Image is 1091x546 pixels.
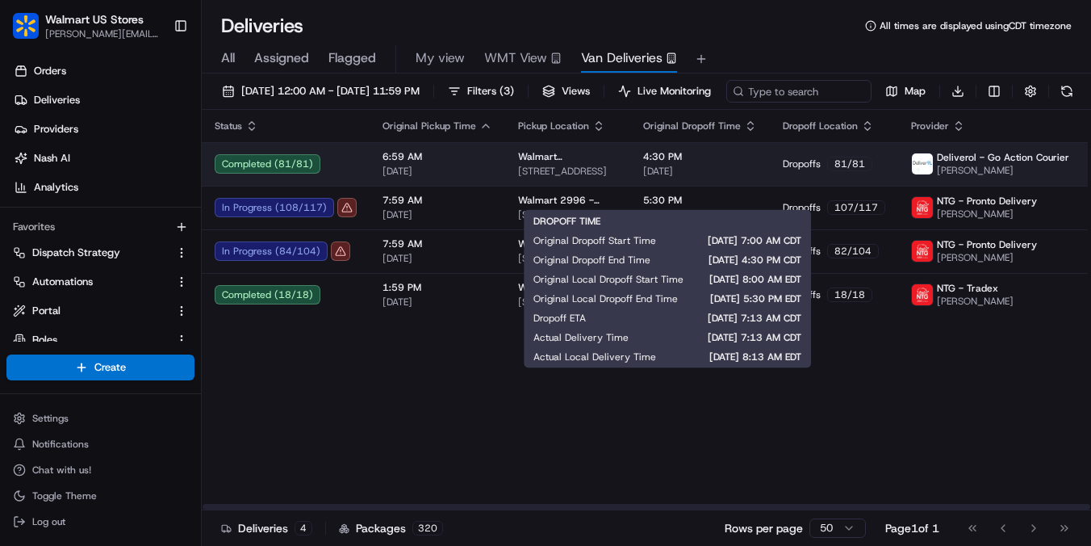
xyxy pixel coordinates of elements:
span: Views [562,84,590,99]
span: [DATE] 5:30 PM EDT [704,292,801,305]
span: Map [905,84,926,99]
span: [PERSON_NAME] [937,251,1037,264]
h1: Deliveries [221,13,303,39]
span: Chat with us! [32,464,91,477]
span: [PERSON_NAME] [937,164,1069,177]
span: [DATE] [382,165,492,178]
span: Knowledge Base [32,234,123,250]
span: Pylon [161,274,195,286]
span: Original Dropoff End Time [533,254,650,267]
span: [STREET_ADDRESS][PERSON_NAME] [518,252,617,265]
button: Create [6,355,194,380]
span: [DATE] [382,252,492,265]
button: Log out [6,510,194,533]
span: [DATE] [382,296,492,309]
span: WMT View [484,48,547,68]
span: All [221,48,235,68]
span: Dropoffs [783,201,821,214]
button: [DATE] 12:00 AM - [DATE] 11:59 PM [215,80,427,103]
span: Original Local Dropoff Start Time [533,273,683,286]
span: DROPOFF TIME [533,215,600,228]
div: 📗 [16,236,29,249]
div: 4 [295,521,312,535]
span: Deliverol - Go Action Courier [937,151,1069,164]
span: 7:59 AM [382,194,492,207]
div: Favorites [6,214,194,240]
p: Rows per page [725,520,803,536]
button: Settings [6,407,194,430]
img: Nash [16,16,48,48]
button: Refresh [1055,80,1078,103]
span: Flagged [328,48,376,68]
span: Toggle Theme [32,489,97,502]
span: Orders [34,64,66,78]
span: Walmart 2996 - [GEOGRAPHIC_DATA], [GEOGRAPHIC_DATA] [518,194,617,207]
a: 📗Knowledge Base [10,228,130,257]
span: [DATE] 7:13 AM CDT [612,312,801,325]
span: 7:59 AM [382,237,492,250]
span: [DATE] [643,165,757,178]
p: Welcome 👋 [16,65,294,90]
span: 6:59 AM [382,150,492,163]
span: 5:30 PM [643,194,757,207]
span: Notifications [32,438,89,451]
img: images [912,197,933,218]
span: Pickup Location [518,120,589,132]
div: 💻 [136,236,149,249]
span: [STREET_ADDRESS] [518,165,617,178]
span: All times are displayed using CDT timezone [880,19,1072,32]
button: Walmart US Stores [45,11,144,27]
span: Dispatch Strategy [32,246,120,260]
a: Nash AI [6,145,201,171]
button: Map [878,80,933,103]
span: Assigned [254,48,309,68]
span: Analytics [34,180,78,195]
span: Actual Local Delivery Time [533,351,656,363]
span: Original Local Dropoff End Time [533,292,678,305]
button: Live Monitoring [611,80,718,103]
span: [DATE] [382,208,492,221]
button: Dispatch Strategy [6,240,194,266]
span: Dropoff ETA [533,312,586,325]
span: ( 3 ) [500,84,514,99]
span: Dropoffs [783,157,821,170]
span: [PERSON_NAME] [937,295,1014,308]
button: Filters(3) [441,80,521,103]
span: Automations [32,275,93,289]
a: Portal [13,304,169,318]
span: Roles [32,333,57,347]
img: Walmart US Stores [13,13,39,39]
button: Walmart US StoresWalmart US Stores[PERSON_NAME][EMAIL_ADDRESS][DOMAIN_NAME] [6,6,167,45]
input: Type to search [726,80,872,103]
span: [DATE] 12:00 AM - [DATE] 11:59 PM [241,84,420,99]
span: Portal [32,304,61,318]
span: [STREET_ADDRESS][PERSON_NAME] [518,208,617,221]
span: [DATE] [643,208,757,221]
img: images [912,241,933,262]
span: Original Dropoff Time [643,120,741,132]
button: Toggle Theme [6,485,194,507]
span: [DATE] 8:00 AM EDT [709,273,801,286]
button: Portal [6,298,194,324]
img: images [912,284,933,305]
span: NTG - Pronto Delivery [937,195,1037,208]
span: Status [215,120,242,132]
span: 4:30 PM [643,150,757,163]
button: Chat with us! [6,459,194,481]
span: Original Pickup Time [382,120,476,132]
a: Providers [6,116,201,142]
span: Original Dropoff Start Time [533,234,656,247]
div: We're available if you need us! [55,170,204,183]
a: Deliveries [6,87,201,113]
span: [PERSON_NAME][EMAIL_ADDRESS][DOMAIN_NAME] [45,27,161,40]
button: Automations [6,269,194,295]
span: API Documentation [153,234,259,250]
span: Walmart 2996 - [GEOGRAPHIC_DATA], [GEOGRAPHIC_DATA] [518,237,617,250]
span: Van Deliveries [581,48,663,68]
button: Notifications [6,433,194,456]
input: Clear [42,104,266,121]
span: NTG - Pronto Delivery [937,238,1037,251]
div: 18 / 18 [827,288,872,302]
a: Dispatch Strategy [13,246,169,260]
